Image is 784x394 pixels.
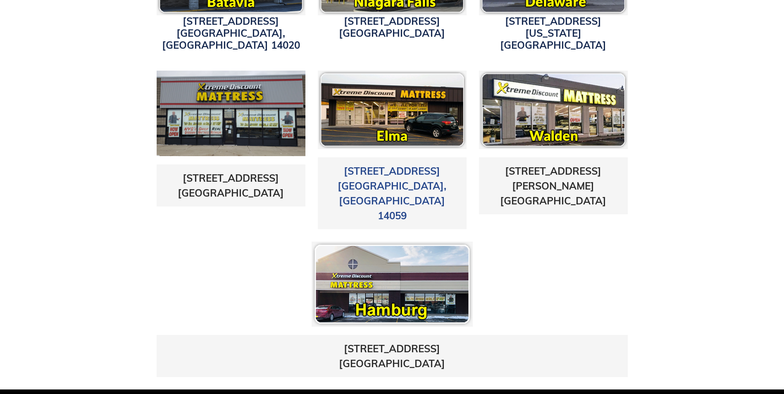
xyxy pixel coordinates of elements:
[312,242,473,327] img: pf-66afa184--hamburgloc.png
[339,342,445,370] a: [STREET_ADDRESS][GEOGRAPHIC_DATA]
[162,15,300,51] a: [STREET_ADDRESS][GEOGRAPHIC_DATA], [GEOGRAPHIC_DATA] 14020
[157,71,305,156] img: transit-store-photo2-1642015179745.jpg
[500,15,606,51] a: [STREET_ADDRESS][US_STATE][GEOGRAPHIC_DATA]
[500,165,606,207] a: [STREET_ADDRESS][PERSON_NAME][GEOGRAPHIC_DATA]
[178,172,284,199] a: [STREET_ADDRESS][GEOGRAPHIC_DATA]
[338,165,446,222] a: [STREET_ADDRESS][GEOGRAPHIC_DATA], [GEOGRAPHIC_DATA] 14059
[479,71,628,149] img: pf-16118c81--waldenicon.png
[318,71,467,149] img: pf-8166afa1--elmaicon.png
[339,15,445,39] a: [STREET_ADDRESS][GEOGRAPHIC_DATA]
